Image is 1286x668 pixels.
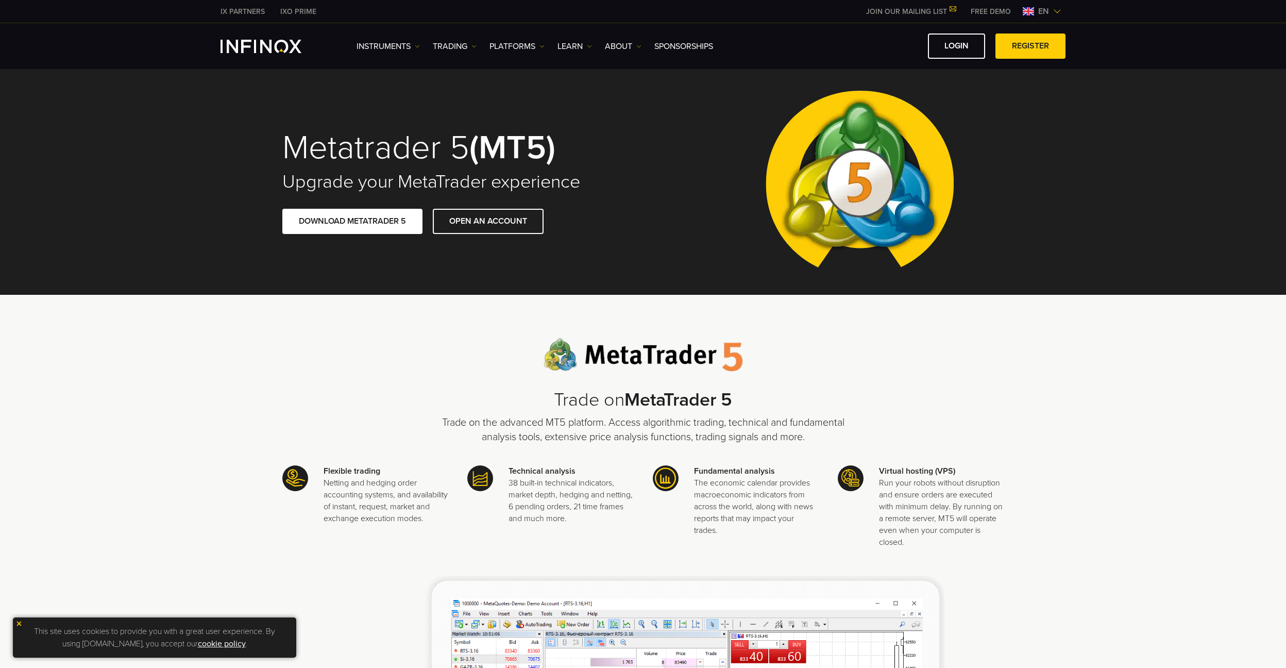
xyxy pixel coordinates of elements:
a: ABOUT [605,40,641,53]
a: SPONSORSHIPS [654,40,713,53]
img: Meta Trader 5 icon [467,465,493,491]
h2: Trade on [437,389,849,411]
img: Meta Trader 5 logo [544,338,743,372]
strong: Flexible trading [324,466,380,476]
p: The economic calendar provides macroeconomic indicators from across the world, along with news re... [694,477,819,537]
a: TRADING [433,40,477,53]
a: INFINOX Logo [221,40,326,53]
img: Meta Trader 5 [757,69,962,295]
a: Learn [557,40,592,53]
h1: Metatrader 5 [282,130,629,165]
p: Run your robots without disruption and ensure orders are executed with minimum delay. By running ... [879,477,1004,548]
p: 38 built-in technical indicators, market depth, hedging and netting, 6 pending orders, 21 time fr... [509,477,633,525]
a: Instruments [357,40,420,53]
a: PLATFORMS [489,40,545,53]
a: DOWNLOAD METATRADER 5 [282,209,422,234]
p: Trade on the advanced MT5 platform. Access algorithmic trading, technical and fundamental analysi... [437,415,849,444]
a: LOGIN [928,34,985,59]
img: Meta Trader 5 icon [282,465,308,491]
a: INFINOX MENU [963,6,1019,17]
a: JOIN OUR MAILING LIST [858,7,963,16]
span: en [1034,5,1053,18]
img: Meta Trader 5 icon [838,465,864,491]
strong: Fundamental analysis [694,466,775,476]
a: INFINOX [273,6,324,17]
strong: (MT5) [469,127,555,168]
h2: Upgrade your MetaTrader experience [282,171,629,193]
strong: MetaTrader 5 [624,389,732,411]
p: This site uses cookies to provide you with a great user experience. By using [DOMAIN_NAME], you a... [18,623,291,653]
a: OPEN AN ACCOUNT [433,209,544,234]
p: Netting and hedging order accounting systems, and availability of instant, request, market and ex... [324,477,448,525]
a: INFINOX [213,6,273,17]
img: Meta Trader 5 icon [653,465,679,491]
strong: Virtual hosting (VPS) [879,466,955,476]
a: cookie policy [198,639,246,649]
img: yellow close icon [15,620,23,627]
strong: Technical analysis [509,466,576,476]
a: REGISTER [995,34,1065,59]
